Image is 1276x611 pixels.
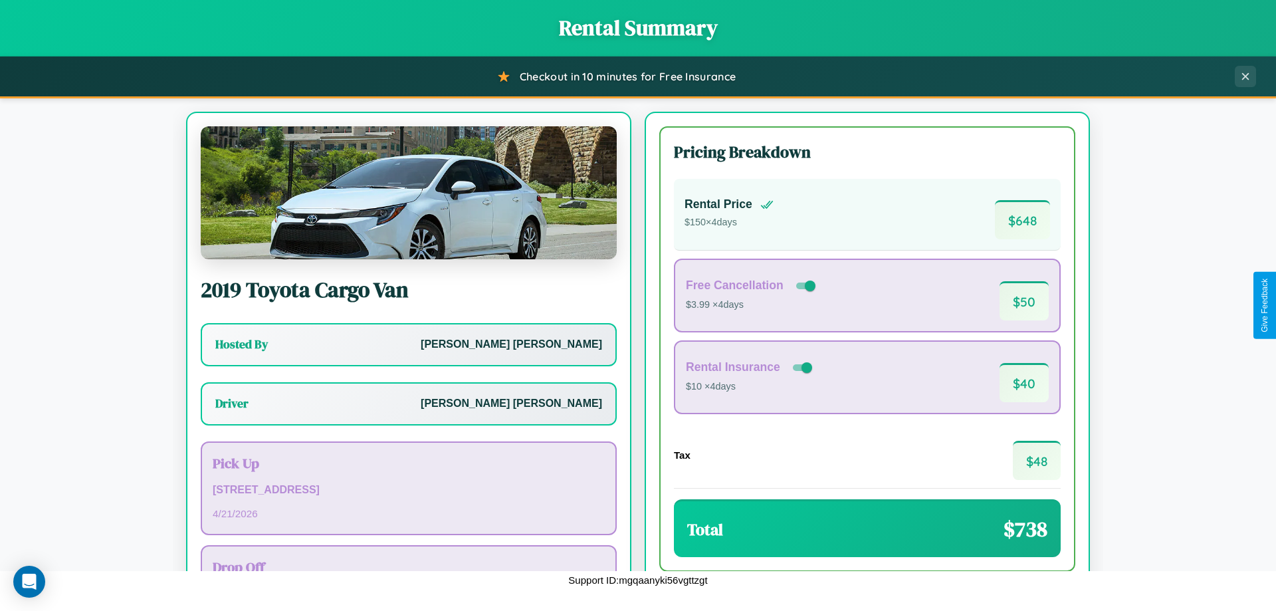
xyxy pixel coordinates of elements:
p: $ 150 × 4 days [685,214,774,231]
p: [STREET_ADDRESS] [213,481,605,500]
div: Give Feedback [1260,279,1269,332]
span: $ 48 [1013,441,1061,480]
h4: Rental Insurance [686,360,780,374]
h3: Pricing Breakdown [674,141,1061,163]
h3: Pick Up [213,453,605,473]
span: $ 40 [1000,363,1049,402]
h2: 2019 Toyota Cargo Van [201,275,617,305]
p: Support ID: mgqaanyki56vgttzgt [568,571,707,589]
span: $ 648 [995,200,1050,239]
img: Toyota Cargo Van [201,126,617,259]
div: Open Intercom Messenger [13,566,45,598]
h4: Rental Price [685,197,752,211]
h1: Rental Summary [13,13,1263,43]
h4: Free Cancellation [686,279,784,293]
h3: Total [687,519,723,541]
p: [PERSON_NAME] [PERSON_NAME] [421,335,602,354]
span: Checkout in 10 minutes for Free Insurance [520,70,736,83]
h3: Driver [215,396,249,412]
p: 4 / 21 / 2026 [213,505,605,523]
p: $10 × 4 days [686,378,815,396]
p: $3.99 × 4 days [686,297,818,314]
h3: Drop Off [213,557,605,576]
h4: Tax [674,449,691,461]
h3: Hosted By [215,336,268,352]
span: $ 738 [1004,515,1047,544]
p: [PERSON_NAME] [PERSON_NAME] [421,394,602,414]
span: $ 50 [1000,281,1049,320]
